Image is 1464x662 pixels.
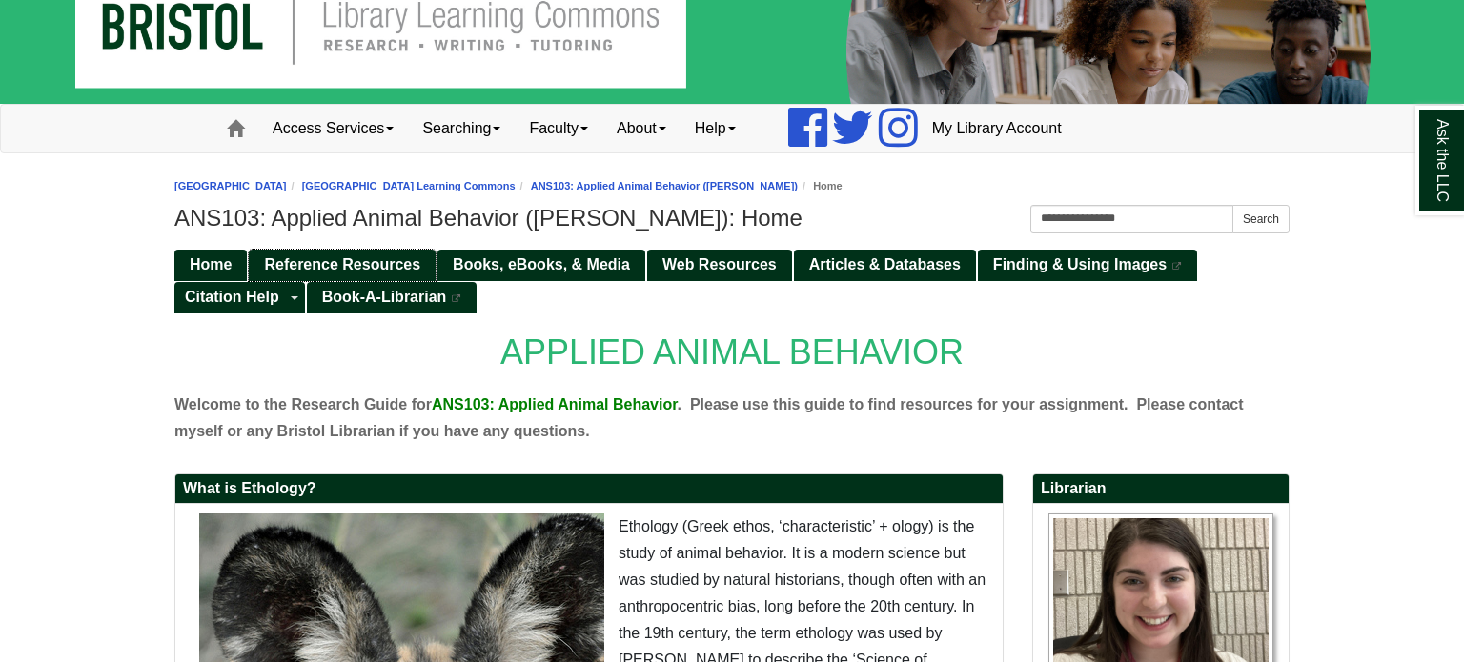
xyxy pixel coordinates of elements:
a: Books, eBooks, & Media [437,250,645,281]
a: About [602,105,681,152]
span: APPLIED ANIMAL BEHAVIOR [500,332,964,371]
span: Reference Resources [264,256,420,272]
i: This link opens in a new window [451,294,462,303]
a: Citation Help [174,282,285,313]
a: Help [681,105,750,152]
span: . Please contact myself or any Bristol Librarian if you have any questions. [174,396,1244,439]
a: [GEOGRAPHIC_DATA] Learning Commons [302,180,516,191]
a: Searching [408,105,515,152]
span: Finding & Using Images [993,256,1167,272]
span: Home [190,256,232,272]
h2: Librarian [1033,474,1289,504]
nav: breadcrumb [174,177,1290,195]
a: Articles & Databases [794,250,976,281]
span: Welcome to the Research Guide for [174,396,432,412]
button: Search [1232,205,1290,233]
a: Finding & Using Images [978,250,1197,281]
a: Access Services [258,105,408,152]
a: ANS103: Applied Animal Behavior ([PERSON_NAME]) [531,180,798,191]
a: Faculty [515,105,602,152]
i: This link opens in a new window [1171,262,1183,271]
span: . Please use this guide to find resources for your assignment [678,396,1125,412]
span: Articles & Databases [809,256,961,272]
h2: What is Ethology? [175,474,1003,504]
li: Home [798,177,843,195]
span: Web Resources [662,256,777,272]
h1: ANS103: Applied Animal Behavior ([PERSON_NAME]): Home [174,205,1290,231]
a: Reference Resources [249,250,436,281]
span: Citation Help [185,289,279,305]
a: Book-A-Librarian [307,282,478,313]
a: Web Resources [647,250,792,281]
span: ANS103: Applied Animal Behavior [432,396,678,412]
a: [GEOGRAPHIC_DATA] [174,180,287,191]
span: Book-A-Librarian [322,289,447,305]
span: Books, eBooks, & Media [453,256,630,272]
a: My Library Account [918,105,1076,152]
a: Home [174,250,247,281]
div: Guide Pages [174,248,1290,312]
